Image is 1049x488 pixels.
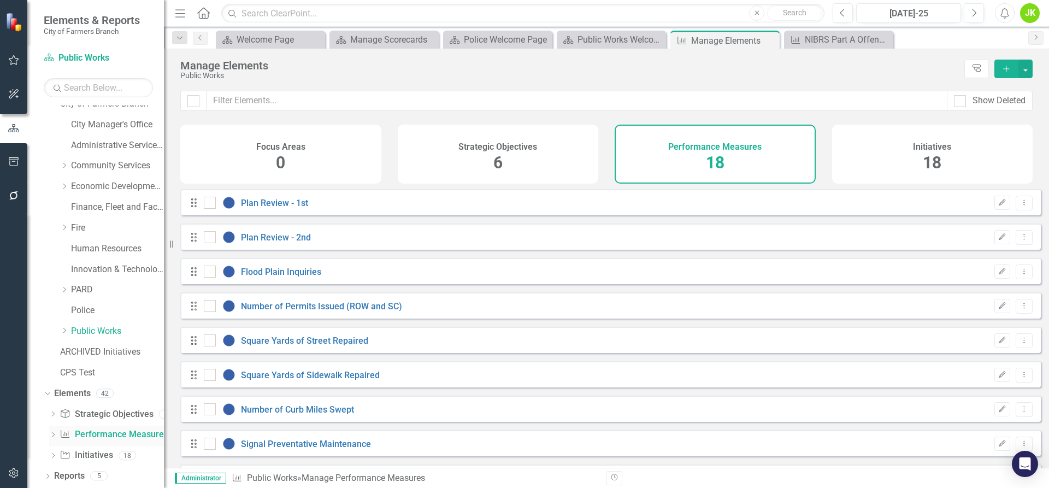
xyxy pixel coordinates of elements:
[60,408,153,421] a: Strategic Objectives
[559,33,663,46] a: Public Works Welcome Page
[222,265,235,278] img: No Information
[54,470,85,483] a: Reports
[493,153,503,172] span: 6
[241,301,402,311] a: Number of Permits Issued (ROW and SC)
[1012,451,1038,477] div: Open Intercom Messenger
[256,142,305,152] h4: Focus Areas
[44,27,140,36] small: City of Farmers Branch
[783,8,806,17] span: Search
[247,473,297,483] a: Public Works
[206,91,947,111] input: Filter Elements...
[221,4,824,23] input: Search ClearPoint...
[175,473,226,484] span: Administrator
[241,404,354,415] a: Number of Curb Miles Swept
[787,33,891,46] a: NIBRS Part A Offenses Per 1,000 Residents
[241,439,371,449] a: Signal Preventative Maintenance
[44,52,153,64] a: Public Works
[805,33,891,46] div: NIBRS Part A Offenses Per 1,000 Residents
[241,232,311,243] a: Plan Review - 2nd
[222,299,235,313] img: No Information
[350,33,436,46] div: Manage Scorecards
[5,12,25,31] img: ClearPoint Strategy
[767,5,822,21] button: Search
[222,231,235,244] img: No Information
[458,142,537,152] h4: Strategic Objectives
[241,370,380,380] a: Square Yards of Sidewalk Repaired
[241,336,368,346] a: Square Yards of Street Repaired
[44,78,153,97] input: Search Below...
[71,201,164,214] a: Finance, Fleet and Facilities
[668,142,762,152] h4: Performance Measures
[90,472,108,481] div: 5
[691,34,777,48] div: Manage Elements
[71,325,164,338] a: Public Works
[71,160,164,172] a: Community Services
[180,60,959,72] div: Manage Elements
[232,472,598,485] div: » Manage Performance Measures
[856,3,961,23] button: [DATE]-25
[71,243,164,255] a: Human Resources
[180,72,959,80] div: Public Works
[241,267,321,277] a: Flood Plain Inquiries
[54,387,91,400] a: Elements
[71,304,164,317] a: Police
[71,139,164,152] a: Administrative Services & Communications
[973,95,1026,107] div: Show Deleted
[1020,3,1040,23] button: JK
[923,153,941,172] span: 18
[71,284,164,296] a: PARD
[222,196,235,209] img: No Information
[96,389,114,398] div: 42
[222,334,235,347] img: No Information
[860,7,957,20] div: [DATE]-25
[464,33,550,46] div: Police Welcome Page
[44,14,140,27] span: Elements & Reports
[60,428,168,441] a: Performance Measures
[60,449,113,462] a: Initiatives
[276,153,285,172] span: 0
[71,263,164,276] a: Innovation & Technology
[446,33,550,46] a: Police Welcome Page
[577,33,663,46] div: Public Works Welcome Page
[237,33,322,46] div: Welcome Page
[119,451,136,460] div: 18
[219,33,322,46] a: Welcome Page
[913,142,951,152] h4: Initiatives
[60,367,164,379] a: CPS Test
[71,222,164,234] a: Fire
[71,119,164,131] a: City Manager's Office
[241,198,308,208] a: Plan Review - 1st
[222,368,235,381] img: No Information
[332,33,436,46] a: Manage Scorecards
[159,409,176,419] div: 6
[222,403,235,416] img: No Information
[222,437,235,450] img: No Information
[60,346,164,358] a: ARCHIVED Initiatives
[71,180,164,193] a: Economic Development, Tourism & Planning
[706,153,724,172] span: 18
